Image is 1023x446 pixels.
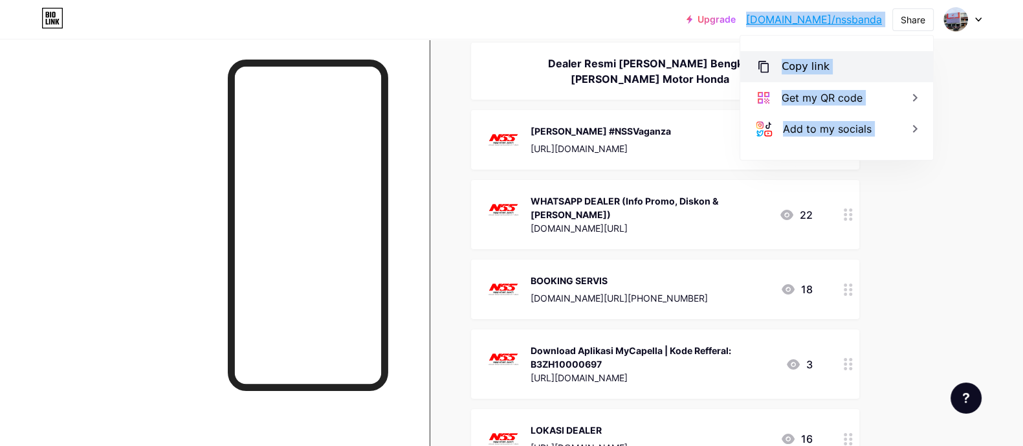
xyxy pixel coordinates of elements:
a: [DOMAIN_NAME]/nssbanda [746,12,882,27]
img: Download Aplikasi MyCapella | Kode Refferal: B3ZH10000697 [487,342,520,376]
div: [DOMAIN_NAME][URL] [531,221,769,235]
div: 22 [779,207,813,223]
div: Add to my socials [783,121,872,137]
img: Tanya #NSSVaganza [487,123,520,157]
div: [DOMAIN_NAME][URL][PHONE_NUMBER] [531,291,708,305]
img: WHATSAPP DEALER (Info Promo, Diskon & Cicilan Ringan) [487,193,520,227]
div: BOOKING SERVIS [531,274,708,287]
img: BOOKING SERVIS [487,273,520,306]
div: WHATSAPP DEALER (Info Promo, Diskon & [PERSON_NAME]) [531,194,769,221]
div: Get my QR code [782,90,863,106]
div: Copy link [782,59,830,74]
div: [PERSON_NAME] #NSSVaganza [531,124,671,138]
div: [URL][DOMAIN_NAME] [531,371,775,385]
div: 3 [786,357,813,372]
div: Dealer Resmi [PERSON_NAME] Bengkel [PERSON_NAME] Motor Honda [487,56,813,87]
div: [URL][DOMAIN_NAME] [531,142,671,155]
img: nssbanda [943,7,968,32]
div: LOKASI DEALER [531,423,628,437]
div: Share [901,13,925,27]
div: 18 [780,282,813,297]
div: Download Aplikasi MyCapella | Kode Refferal: B3ZH10000697 [531,344,775,371]
a: Upgrade [687,14,736,25]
